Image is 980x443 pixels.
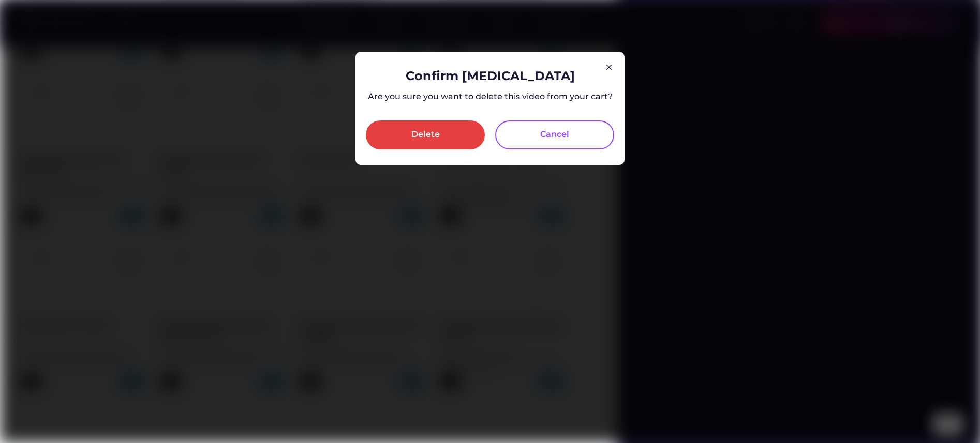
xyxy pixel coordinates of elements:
div: Cancel [540,129,569,141]
img: Group%201000002326.svg [603,61,615,73]
div: Confirm [MEDICAL_DATA] [406,67,575,85]
div: Are you sure you want to delete this video from your cart? [368,91,613,102]
iframe: chat widget [937,402,970,433]
div: Delete [411,129,440,141]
